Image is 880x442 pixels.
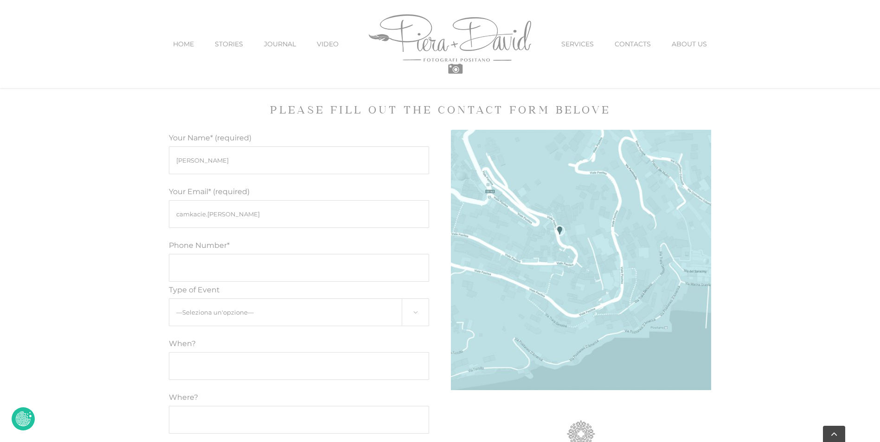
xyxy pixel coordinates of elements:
label: Where? [169,393,430,423]
label: When? [169,339,196,348]
input: Phone Number* [169,254,430,282]
button: Revoke Icon [12,407,35,430]
img: Piera Plus David Photography Positano Logo [369,14,531,74]
span: STORIES [215,41,243,47]
a: JOURNAL [264,25,296,63]
input: Your Name* (required) [169,146,430,174]
a: VIDEO [317,25,339,63]
span: ABOUT US [672,41,707,47]
input: Your Email* (required) [169,200,430,228]
input: Where? [169,406,430,434]
h5: PLEASE FILL OUT THE CONTACT FORM BELOVE [169,103,712,119]
img: Schermata-2019-11-04-alle-10.58.24 [451,130,712,390]
span: SERVICES [561,41,594,47]
span: HOME [173,41,194,47]
span: CONTACTS [615,41,651,47]
span: VIDEO [317,41,339,47]
a: CONTACTS [615,25,651,63]
label: Your Email* (required) [169,187,430,218]
p: Type of Event [169,237,430,326]
a: STORIES [215,25,243,63]
label: Your Name* (required) [169,133,430,164]
a: SERVICES [561,25,594,63]
label: Phone Number* [169,241,430,272]
a: HOME [173,25,194,63]
a: ABOUT US [672,25,707,63]
span: JOURNAL [264,41,296,47]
